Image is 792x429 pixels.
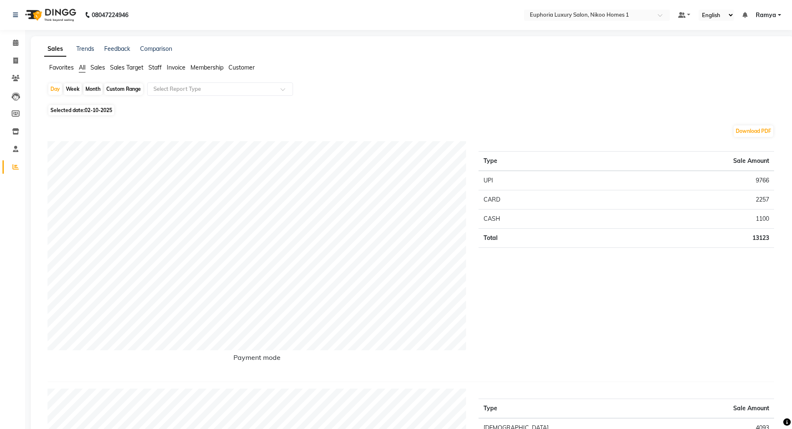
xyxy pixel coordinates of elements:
[85,107,112,113] span: 02-10-2025
[167,64,185,71] span: Invoice
[479,399,662,419] th: Type
[48,83,62,95] div: Day
[587,152,774,171] th: Sale Amount
[587,190,774,210] td: 2257
[92,3,128,27] b: 08047224946
[756,11,776,20] span: Ramya
[48,105,114,115] span: Selected date:
[48,354,466,365] h6: Payment mode
[587,229,774,248] td: 13123
[479,229,587,248] td: Total
[104,45,130,52] a: Feedback
[148,64,162,71] span: Staff
[587,171,774,190] td: 9766
[64,83,82,95] div: Week
[90,64,105,71] span: Sales
[190,64,223,71] span: Membership
[662,399,774,419] th: Sale Amount
[110,64,143,71] span: Sales Target
[104,83,143,95] div: Custom Range
[228,64,255,71] span: Customer
[21,3,78,27] img: logo
[479,210,587,229] td: CASH
[479,190,587,210] td: CARD
[83,83,103,95] div: Month
[49,64,74,71] span: Favorites
[140,45,172,52] a: Comparison
[44,42,66,57] a: Sales
[479,152,587,171] th: Type
[479,171,587,190] td: UPI
[587,210,774,229] td: 1100
[734,125,773,137] button: Download PDF
[79,64,85,71] span: All
[76,45,94,52] a: Trends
